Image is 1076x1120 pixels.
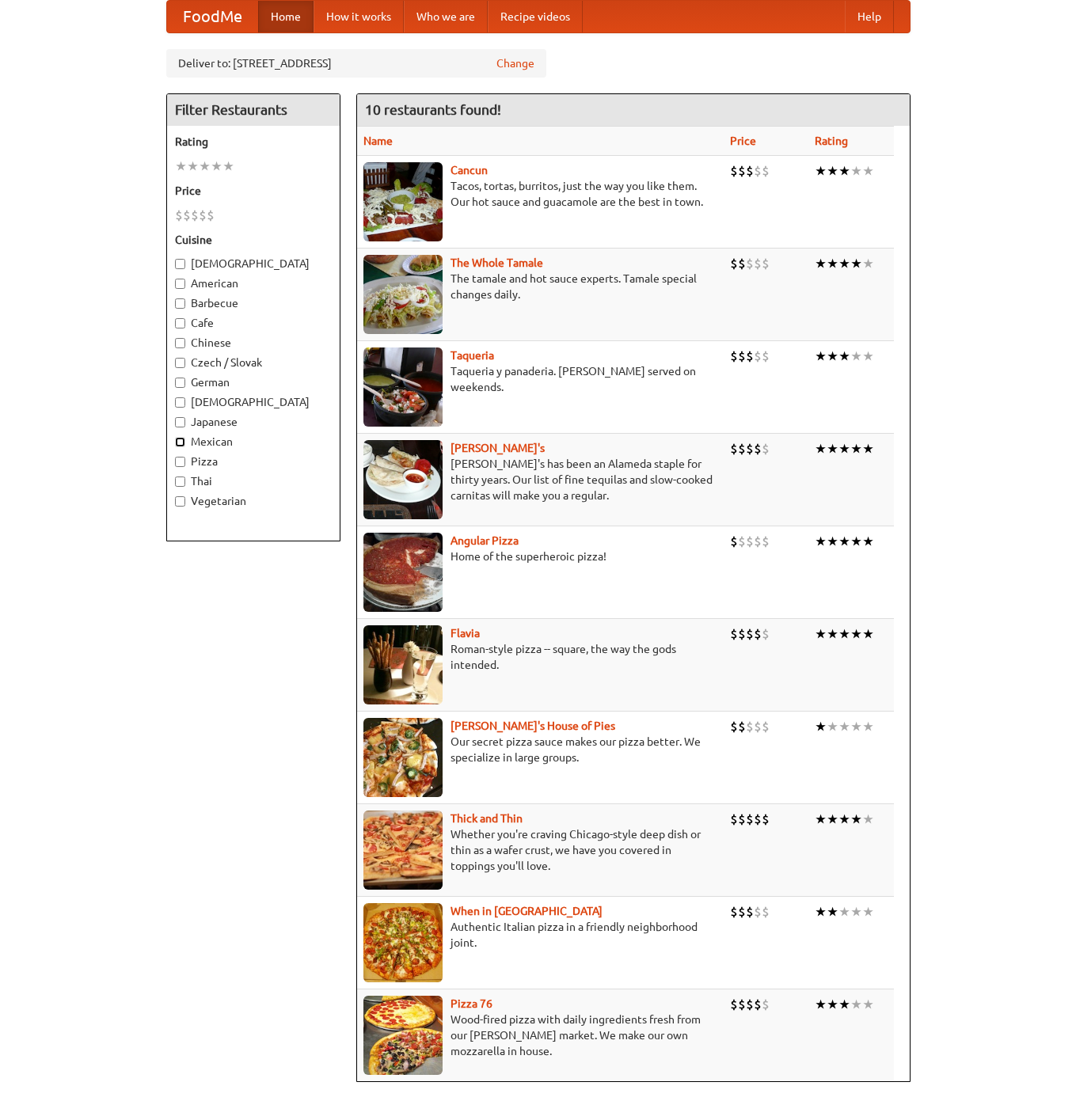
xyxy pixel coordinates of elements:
li: ★ [850,903,862,921]
p: Tacos, tortas, burritos, just the way you like them. Our hot sauce and guacamole are the best in ... [363,178,718,210]
label: [DEMOGRAPHIC_DATA] [175,256,332,271]
a: Price [730,135,756,147]
li: $ [762,347,770,365]
input: [DEMOGRAPHIC_DATA] [175,397,185,408]
img: angular.jpg [363,533,443,612]
li: ★ [815,718,827,735]
li: $ [738,440,746,457]
li: $ [746,996,754,1013]
input: Pizza [175,457,185,467]
li: $ [730,903,738,921]
li: ★ [815,811,827,828]
li: $ [754,625,762,643]
a: Recipe videos [488,1,583,32]
li: $ [730,440,738,457]
li: $ [746,903,754,921]
li: $ [754,533,762,550]
li: $ [754,718,762,735]
li: ★ [815,625,827,643]
li: $ [754,347,762,365]
a: Pizza 76 [451,997,492,1010]
li: $ [754,903,762,921]
li: ★ [838,255,850,272]
a: The Whole Tamale [451,256,543,269]
li: ★ [862,440,874,457]
p: The tamale and hot sauce experts. Tamale special changes daily. [363,271,718,302]
a: FoodMe [167,1,258,32]
h5: Cuisine [175,232,332,248]
li: $ [746,255,754,272]
li: ★ [827,347,838,365]
a: Flavia [451,627,480,640]
input: Mexican [175,437,185,447]
li: ★ [838,533,850,550]
li: ★ [850,996,862,1013]
label: Chinese [175,335,332,351]
li: ★ [827,811,838,828]
li: ★ [862,625,874,643]
li: ★ [850,625,862,643]
img: pizza76.jpg [363,996,443,1075]
li: $ [754,255,762,272]
li: $ [762,162,770,180]
li: $ [183,207,191,224]
a: Angular Pizza [451,534,519,547]
li: ★ [838,718,850,735]
li: ★ [827,996,838,1013]
li: $ [738,347,746,365]
li: $ [762,533,770,550]
li: $ [199,207,207,224]
ng-pluralize: 10 restaurants found! [365,102,501,117]
li: ★ [850,162,862,180]
li: $ [738,625,746,643]
li: ★ [222,158,234,175]
li: $ [754,996,762,1013]
li: $ [746,625,754,643]
li: ★ [815,996,827,1013]
li: ★ [827,255,838,272]
h4: Filter Restaurants [167,94,340,126]
li: $ [762,440,770,457]
li: ★ [862,996,874,1013]
h5: Price [175,183,332,199]
li: ★ [199,158,211,175]
li: ★ [862,811,874,828]
label: Mexican [175,434,332,450]
input: Barbecue [175,298,185,309]
b: [PERSON_NAME]'s [451,442,545,454]
li: $ [730,347,738,365]
img: cancun.jpg [363,162,443,241]
a: Taqueria [451,349,494,362]
a: Cancun [451,164,488,177]
label: Czech / Slovak [175,355,332,370]
li: $ [746,718,754,735]
li: $ [746,347,754,365]
img: pedros.jpg [363,440,443,519]
li: ★ [850,533,862,550]
li: ★ [815,347,827,365]
li: $ [730,162,738,180]
a: [PERSON_NAME]'s House of Pies [451,719,615,732]
input: [DEMOGRAPHIC_DATA] [175,259,185,269]
img: taqueria.jpg [363,347,443,427]
a: When in [GEOGRAPHIC_DATA] [451,905,603,917]
img: flavia.jpg [363,625,443,704]
li: $ [738,811,746,828]
input: Vegetarian [175,496,185,507]
li: ★ [850,347,862,365]
li: ★ [838,996,850,1013]
li: ★ [838,162,850,180]
label: Pizza [175,454,332,469]
li: ★ [838,903,850,921]
li: $ [738,162,746,180]
a: Who we are [404,1,488,32]
li: $ [730,996,738,1013]
li: ★ [827,533,838,550]
li: $ [730,718,738,735]
li: $ [762,255,770,272]
li: $ [762,811,770,828]
input: German [175,378,185,388]
li: $ [746,162,754,180]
